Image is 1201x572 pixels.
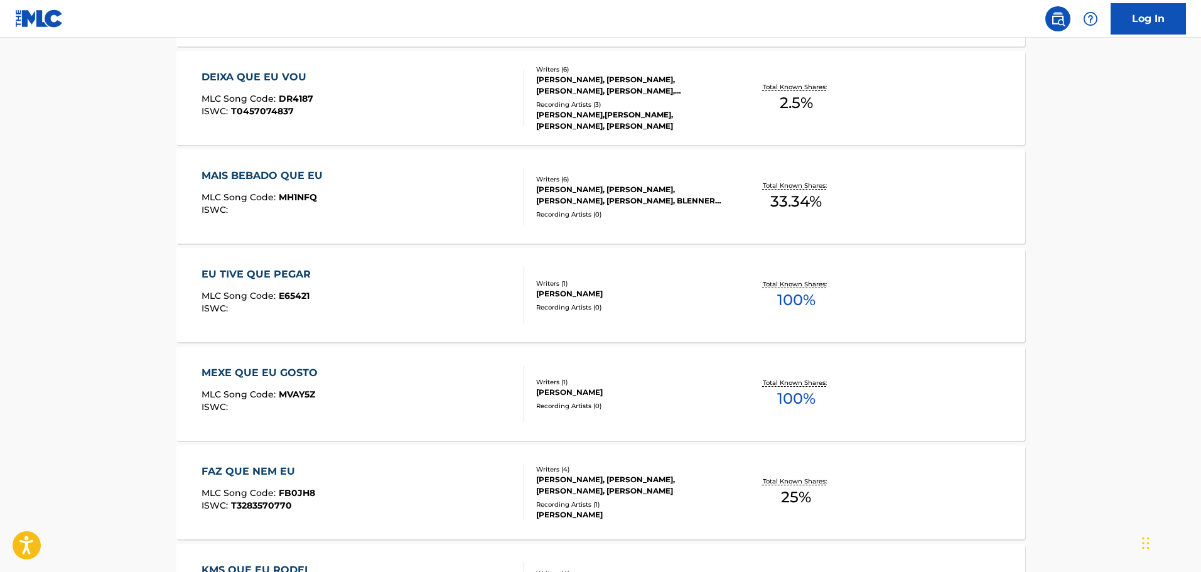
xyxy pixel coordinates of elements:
div: MAIS BEBADO QUE EU [202,168,329,183]
a: FAZ QUE NEM EUMLC Song Code:FB0JH8ISWC:T3283570770Writers (4)[PERSON_NAME], [PERSON_NAME], [PERSO... [176,445,1025,539]
div: Writers ( 4 ) [536,465,726,474]
div: MEXE QUE EU GOSTO [202,365,324,380]
p: Total Known Shares: [763,82,830,92]
div: Recording Artists ( 0 ) [536,401,726,411]
img: search [1050,11,1065,26]
div: [PERSON_NAME], [PERSON_NAME], [PERSON_NAME], [PERSON_NAME] [536,474,726,497]
div: Widget de chat [1138,512,1201,572]
span: MVAY5Z [279,389,315,400]
p: Total Known Shares: [763,181,830,190]
span: MH1NFQ [279,192,317,203]
span: ISWC : [202,303,231,314]
span: 25 % [781,486,811,509]
span: FB0JH8 [279,487,315,499]
span: 2.5 % [780,92,813,114]
div: Arrastar [1142,524,1150,562]
div: DEIXA QUE EU VOU [202,70,313,85]
span: MLC Song Code : [202,290,279,301]
img: MLC Logo [15,9,63,28]
span: MLC Song Code : [202,93,279,104]
span: MLC Song Code : [202,389,279,400]
a: Log In [1111,3,1186,35]
a: Public Search [1045,6,1070,31]
div: Recording Artists ( 3 ) [536,100,726,109]
span: 100 % [777,289,816,311]
span: DR4187 [279,93,313,104]
div: Recording Artists ( 0 ) [536,210,726,219]
a: MAIS BEBADO QUE EUMLC Song Code:MH1NFQISWC:Writers (6)[PERSON_NAME], [PERSON_NAME], [PERSON_NAME]... [176,149,1025,244]
span: 100 % [777,387,816,410]
div: [PERSON_NAME], [PERSON_NAME], [PERSON_NAME], [PERSON_NAME], [PERSON_NAME], [PERSON_NAME] [536,74,726,97]
div: [PERSON_NAME] [536,387,726,398]
div: Recording Artists ( 0 ) [536,303,726,312]
span: T3283570770 [231,500,292,511]
div: FAZ QUE NEM EU [202,464,315,479]
div: [PERSON_NAME] [536,288,726,299]
p: Total Known Shares: [763,378,830,387]
div: EU TIVE QUE PEGAR [202,267,317,282]
a: EU TIVE QUE PEGARMLC Song Code:E65421ISWC:Writers (1)[PERSON_NAME]Recording Artists (0)Total Know... [176,248,1025,342]
span: T0457074837 [231,105,294,117]
iframe: Chat Widget [1138,512,1201,572]
div: Help [1078,6,1103,31]
p: Total Known Shares: [763,477,830,486]
div: Writers ( 6 ) [536,65,726,74]
div: Writers ( 1 ) [536,377,726,387]
span: ISWC : [202,105,231,117]
img: help [1083,11,1098,26]
span: MLC Song Code : [202,192,279,203]
span: ISWC : [202,204,231,215]
span: MLC Song Code : [202,487,279,499]
div: [PERSON_NAME] [536,509,726,521]
div: Writers ( 6 ) [536,175,726,184]
span: 33.34 % [770,190,822,213]
span: ISWC : [202,500,231,511]
div: [PERSON_NAME], [PERSON_NAME], [PERSON_NAME], [PERSON_NAME], BLENNER [PERSON_NAME], [PERSON_NAME] ... [536,184,726,207]
div: Writers ( 1 ) [536,279,726,288]
a: DEIXA QUE EU VOUMLC Song Code:DR4187ISWC:T0457074837Writers (6)[PERSON_NAME], [PERSON_NAME], [PER... [176,51,1025,145]
div: [PERSON_NAME],[PERSON_NAME], [PERSON_NAME], [PERSON_NAME] [536,109,726,132]
p: Total Known Shares: [763,279,830,289]
span: E65421 [279,290,310,301]
a: MEXE QUE EU GOSTOMLC Song Code:MVAY5ZISWC:Writers (1)[PERSON_NAME]Recording Artists (0)Total Know... [176,347,1025,441]
span: ISWC : [202,401,231,413]
div: Recording Artists ( 1 ) [536,500,726,509]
